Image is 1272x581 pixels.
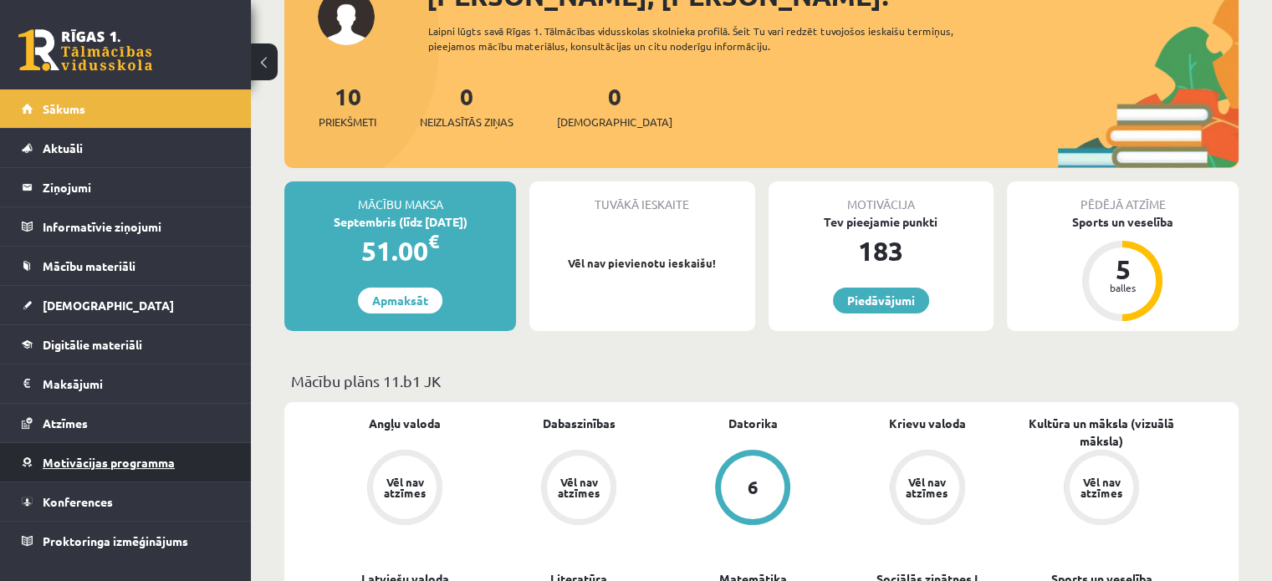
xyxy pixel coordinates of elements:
a: Angļu valoda [369,415,441,432]
a: Sākums [22,89,230,128]
span: Mācību materiāli [43,258,135,273]
div: Motivācija [769,181,994,213]
a: Konferences [22,482,230,521]
div: Vēl nav atzīmes [1078,477,1125,498]
span: Motivācijas programma [43,455,175,470]
a: Dabaszinības [543,415,616,432]
div: 51.00 [284,231,516,271]
a: Sports un veselība 5 balles [1007,213,1239,324]
div: 183 [769,231,994,271]
div: Sports un veselība [1007,213,1239,231]
p: Mācību plāns 11.b1 JK [291,369,1232,392]
a: Vēl nav atzīmes [492,450,666,528]
a: Vēl nav atzīmes [840,450,1014,528]
a: Apmaksāt [358,288,442,313]
span: Konferences [43,494,113,509]
legend: Informatīvie ziņojumi [43,207,230,246]
a: Vēl nav atzīmes [318,450,492,528]
span: € [428,229,439,253]
p: Vēl nav pievienotu ieskaišu! [538,255,746,272]
a: 10Priekšmeti [319,81,376,130]
div: Mācību maksa [284,181,516,213]
a: Vēl nav atzīmes [1014,450,1188,528]
a: [DEMOGRAPHIC_DATA] [22,286,230,324]
a: Krievu valoda [889,415,966,432]
div: Vēl nav atzīmes [381,477,428,498]
div: Vēl nav atzīmes [904,477,951,498]
a: 6 [666,450,840,528]
div: 5 [1097,256,1147,283]
a: Rīgas 1. Tālmācības vidusskola [18,29,152,71]
a: Informatīvie ziņojumi [22,207,230,246]
div: 6 [748,478,759,497]
span: Aktuāli [43,140,83,155]
a: Atzīmes [22,404,230,442]
div: Pēdējā atzīme [1007,181,1239,213]
a: 0Neizlasītās ziņas [420,81,513,130]
a: Motivācijas programma [22,443,230,482]
span: Atzīmes [43,415,88,431]
a: Digitālie materiāli [22,325,230,364]
span: Proktoringa izmēģinājums [43,533,188,548]
div: balles [1097,283,1147,293]
legend: Ziņojumi [43,168,230,206]
a: Ziņojumi [22,168,230,206]
span: [DEMOGRAPHIC_DATA] [557,114,672,130]
span: Sākums [43,101,85,116]
a: Datorika [728,415,778,432]
div: Laipni lūgts savā Rīgas 1. Tālmācības vidusskolas skolnieka profilā. Šeit Tu vari redzēt tuvojošo... [428,23,1001,54]
span: [DEMOGRAPHIC_DATA] [43,298,174,313]
span: Neizlasītās ziņas [420,114,513,130]
span: Digitālie materiāli [43,337,142,352]
div: Tuvākā ieskaite [529,181,754,213]
a: Piedāvājumi [833,288,929,313]
a: Mācību materiāli [22,247,230,285]
a: Maksājumi [22,364,230,403]
span: Priekšmeti [319,114,376,130]
a: Aktuāli [22,129,230,167]
a: Proktoringa izmēģinājums [22,522,230,560]
a: Kultūra un māksla (vizuālā māksla) [1014,415,1188,450]
div: Septembris (līdz [DATE]) [284,213,516,231]
legend: Maksājumi [43,364,230,403]
div: Vēl nav atzīmes [555,477,602,498]
a: 0[DEMOGRAPHIC_DATA] [557,81,672,130]
div: Tev pieejamie punkti [769,213,994,231]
